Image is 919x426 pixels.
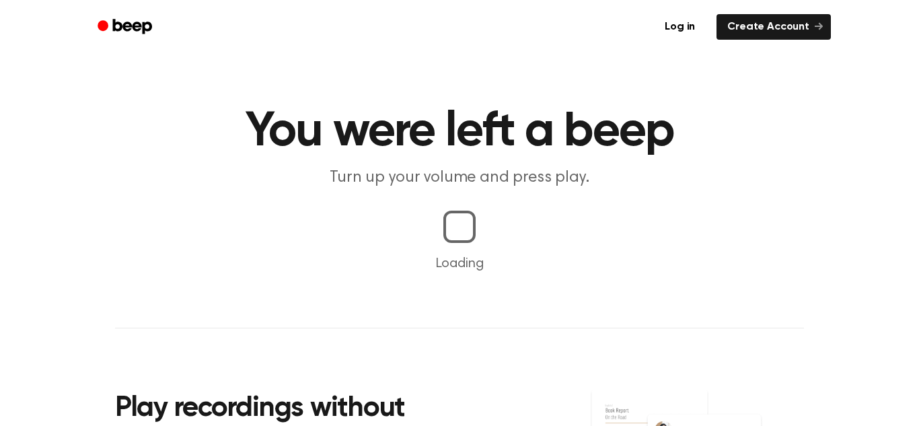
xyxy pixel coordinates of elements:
a: Log in [651,11,708,42]
a: Create Account [716,14,831,40]
p: Loading [16,254,903,274]
p: Turn up your volume and press play. [201,167,718,189]
h1: You were left a beep [115,108,804,156]
a: Beep [88,14,164,40]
